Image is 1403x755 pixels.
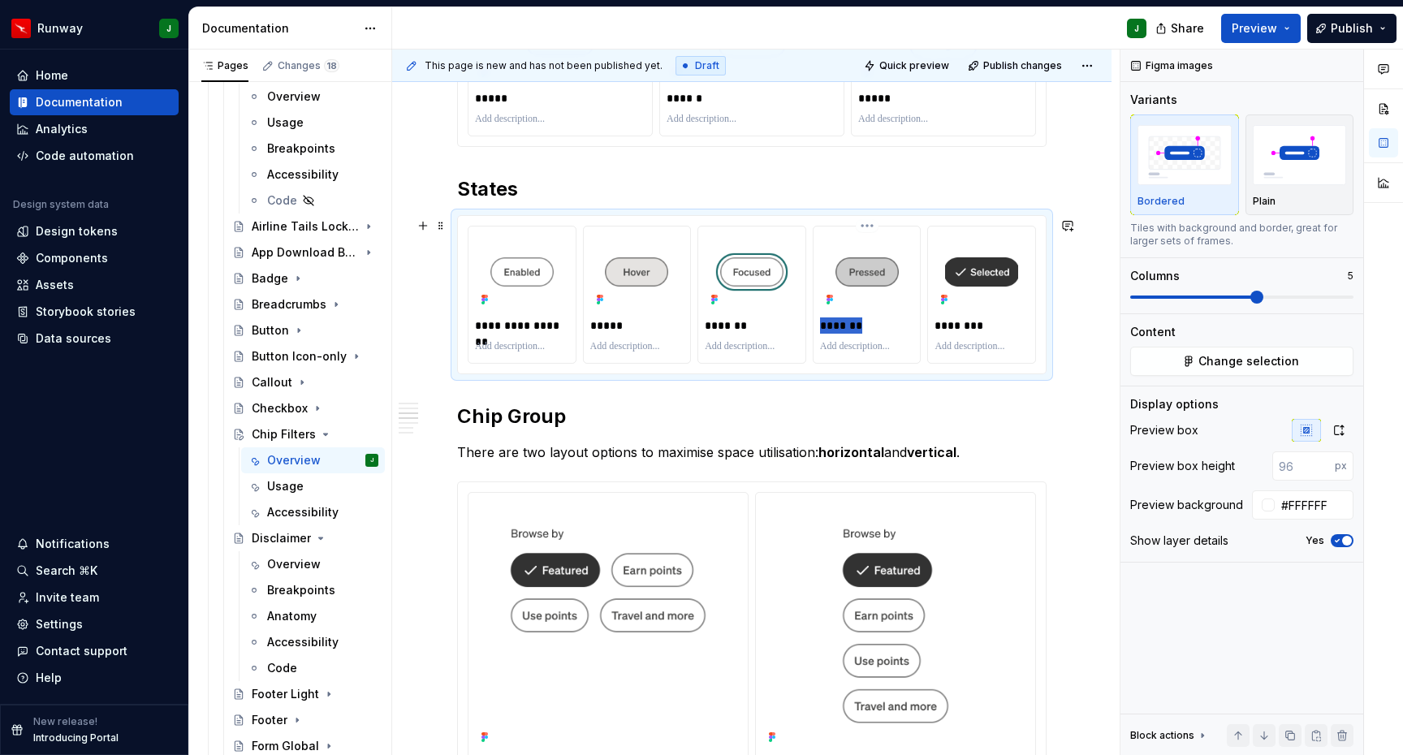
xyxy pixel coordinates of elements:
[226,707,385,733] a: Footer
[36,277,74,293] div: Assets
[36,589,99,606] div: Invite team
[1306,534,1324,547] label: Yes
[267,88,321,105] div: Overview
[1130,92,1177,108] div: Variants
[879,59,949,72] span: Quick preview
[241,629,385,655] a: Accessibility
[278,59,339,72] div: Changes
[226,317,385,343] a: Button
[13,198,109,211] div: Design system data
[202,20,356,37] div: Documentation
[226,343,385,369] a: Button Icon-only
[818,444,884,460] strong: horizontal
[36,330,111,347] div: Data sources
[267,504,339,520] div: Accessibility
[1130,347,1353,376] button: Change selection
[1147,14,1215,43] button: Share
[241,188,385,214] a: Code
[10,218,179,244] a: Design tokens
[241,84,385,110] a: Overview
[1232,20,1277,37] span: Preview
[36,250,108,266] div: Components
[36,148,134,164] div: Code automation
[226,525,385,551] a: Disclaimer
[241,136,385,162] a: Breakpoints
[241,551,385,577] a: Overview
[1130,396,1219,412] div: Display options
[252,322,289,339] div: Button
[267,634,339,650] div: Accessibility
[1130,497,1243,513] div: Preview background
[33,731,119,744] p: Introducing Portal
[36,67,68,84] div: Home
[10,89,179,115] a: Documentation
[963,54,1069,77] button: Publish changes
[226,239,385,265] a: App Download Button
[252,218,359,235] div: Airline Tails Lockup
[1171,20,1204,37] span: Share
[1307,14,1397,43] button: Publish
[10,116,179,142] a: Analytics
[267,582,335,598] div: Breakpoints
[1348,270,1353,283] p: 5
[10,299,179,325] a: Storybook stories
[226,395,385,421] a: Checkbox
[267,192,297,209] div: Code
[1130,222,1353,248] div: Tiles with background and border, great for larger sets of frames.
[226,681,385,707] a: Footer Light
[10,585,179,610] a: Invite team
[252,738,319,754] div: Form Global
[267,608,317,624] div: Anatomy
[36,121,88,137] div: Analytics
[267,556,321,572] div: Overview
[10,245,179,271] a: Components
[425,59,663,72] span: This page is new and has not been published yet.
[3,11,185,45] button: RunwayJ
[241,499,385,525] a: Accessibility
[36,616,83,632] div: Settings
[1221,14,1301,43] button: Preview
[10,611,179,637] a: Settings
[1130,268,1180,284] div: Columns
[37,20,83,37] div: Runway
[1272,451,1335,481] input: 96
[1335,459,1347,472] p: px
[241,162,385,188] a: Accessibility
[252,270,288,287] div: Badge
[267,140,335,157] div: Breakpoints
[226,369,385,395] a: Callout
[252,530,311,546] div: Disclaimer
[1130,724,1209,747] div: Block actions
[241,655,385,681] a: Code
[36,536,110,552] div: Notifications
[1275,490,1353,520] input: Auto
[10,63,179,88] a: Home
[252,244,359,261] div: App Download Button
[859,54,956,77] button: Quick preview
[11,19,31,38] img: 6b187050-a3ed-48aa-8485-808e17fcee26.png
[241,577,385,603] a: Breakpoints
[1253,195,1276,208] p: Plain
[33,715,97,728] p: New release!
[1331,20,1373,37] span: Publish
[36,563,97,579] div: Search ⌘K
[267,660,297,676] div: Code
[1245,114,1354,215] button: placeholderPlain
[1130,324,1176,340] div: Content
[226,265,385,291] a: Badge
[252,348,347,365] div: Button Icon-only
[267,166,339,183] div: Accessibility
[226,214,385,239] a: Airline Tails Lockup
[1138,125,1232,184] img: placeholder
[983,59,1062,72] span: Publish changes
[241,603,385,629] a: Anatomy
[267,478,304,494] div: Usage
[1130,114,1239,215] button: placeholderBordered
[1130,533,1228,549] div: Show layer details
[10,665,179,691] button: Help
[36,304,136,320] div: Storybook stories
[267,452,321,468] div: Overview
[370,452,373,468] div: J
[10,326,179,352] a: Data sources
[1134,22,1139,35] div: J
